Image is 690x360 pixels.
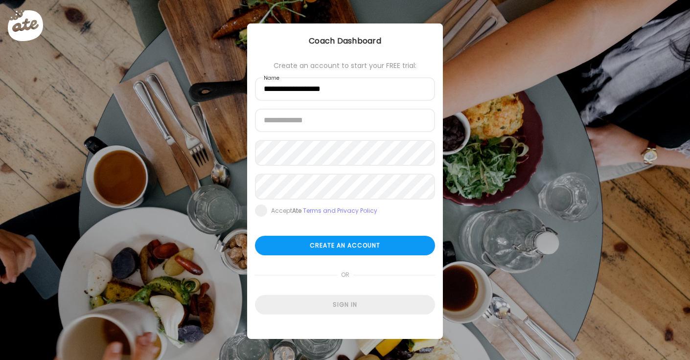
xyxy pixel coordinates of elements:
[247,35,443,47] div: Coach Dashboard
[255,295,435,315] div: Sign in
[255,236,435,255] div: Create an account
[271,207,377,215] div: Accept
[337,265,353,285] span: or
[292,206,301,215] b: Ate
[303,206,377,215] a: Terms and Privacy Policy
[263,74,280,82] label: Name
[255,62,435,69] div: Create an account to start your FREE trial:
